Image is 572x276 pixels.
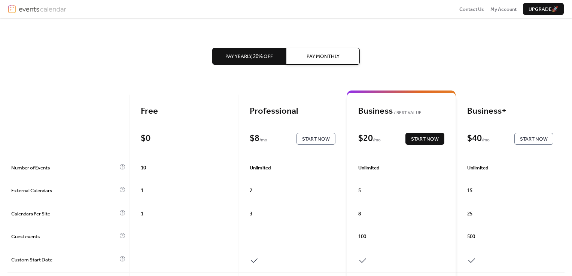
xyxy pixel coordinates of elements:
[482,137,490,144] span: / mo
[302,135,330,143] span: Start Now
[11,187,118,194] span: External Calendars
[459,5,484,13] a: Contact Us
[467,164,489,172] span: Unlimited
[11,233,118,240] span: Guest events
[514,133,553,145] button: Start Now
[523,3,564,15] button: Upgrade🚀
[393,109,422,117] span: BEST VALUE
[358,187,361,194] span: 5
[250,106,336,117] div: Professional
[259,137,267,144] span: / mo
[520,135,548,143] span: Start Now
[411,135,439,143] span: Start Now
[529,6,558,13] span: Upgrade 🚀
[250,133,259,144] div: $ 8
[467,210,472,218] span: 25
[405,133,444,145] button: Start Now
[358,106,444,117] div: Business
[358,233,366,240] span: 100
[19,5,66,13] img: logotype
[250,210,252,218] span: 3
[286,48,360,64] button: Pay Monthly
[307,53,340,60] span: Pay Monthly
[11,210,118,218] span: Calendars Per Site
[467,233,475,240] span: 500
[373,137,381,144] span: / mo
[459,6,484,13] span: Contact Us
[250,164,271,172] span: Unlimited
[141,133,150,144] div: $ 0
[467,133,482,144] div: $ 40
[467,106,553,117] div: Business+
[250,187,252,194] span: 2
[225,53,273,60] span: Pay Yearly, 20% off
[358,133,373,144] div: $ 20
[11,164,118,172] span: Number of Events
[141,164,146,172] span: 10
[490,6,517,13] span: My Account
[212,48,286,64] button: Pay Yearly, 20% off
[141,187,143,194] span: 1
[358,210,361,218] span: 8
[11,256,118,265] span: Custom Start Date
[296,133,335,145] button: Start Now
[141,106,227,117] div: Free
[490,5,517,13] a: My Account
[141,210,143,218] span: 1
[467,187,472,194] span: 15
[8,5,16,13] img: logo
[358,164,380,172] span: Unlimited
